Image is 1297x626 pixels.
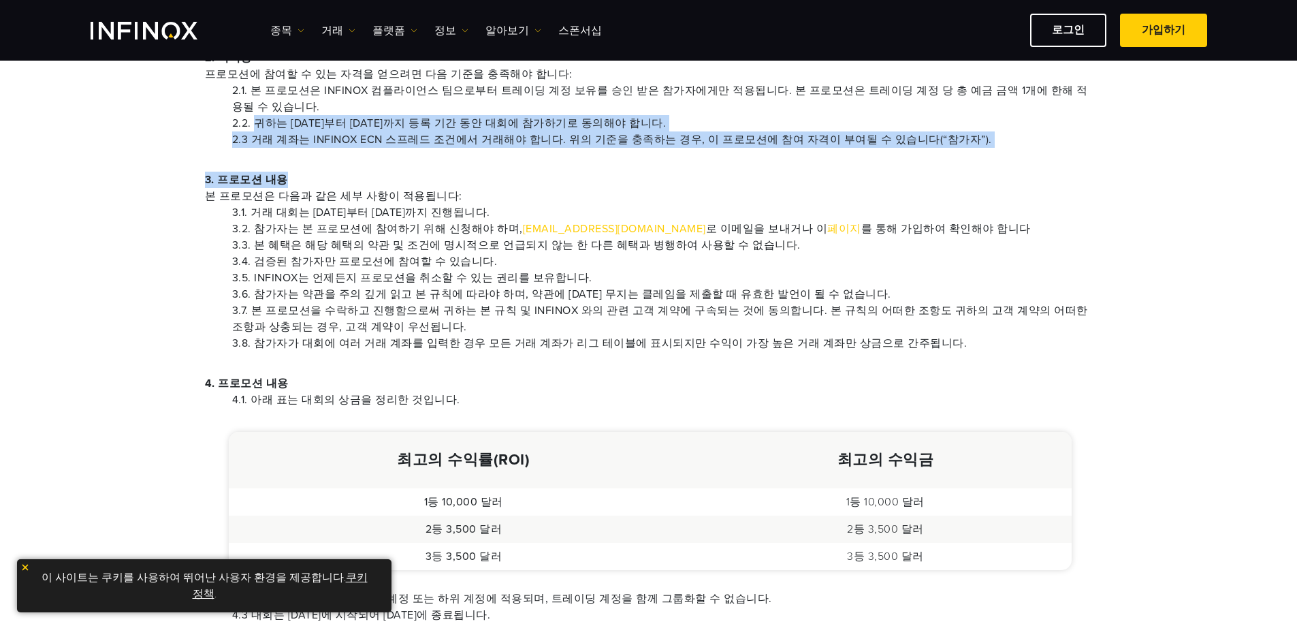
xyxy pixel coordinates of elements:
a: 정보 [434,22,468,39]
li: 3.4. 검증된 참가자만 프로모션에 참여할 수 있습니다. [232,253,1093,270]
a: INFINOX Logo [91,22,229,40]
li: 3.8. 참가자가 대회에 여러 거래 계좌를 입력한 경우 모든 거래 계좌가 리그 테이블에 표시되지만 수익이 가장 높은 거래 계좌만 상금으로 간주됩니다. [232,335,1093,351]
li: 4.1. 아래 표는 대회의 상금을 정리한 것입니다. [232,392,1093,408]
td: 1등 10,000 달러 [229,488,699,516]
li: 4.2. 프로모션은 개별 트레이딩 계정 또는 하위 계정에 적용되며, 트레이딩 계정을 함께 그룹화할 수 없습니다. [232,591,1093,607]
li: 3.3. 본 혜택은 해당 혜택의 약관 및 조건에 명시적으로 언급되지 않는 한 다른 혜택과 병행하여 사용할 수 없습니다. [232,237,1093,253]
a: 거래 [321,22,355,39]
p: 2. 적격성 [205,50,1093,82]
span: 프로모션에 참여할 수 있는 자격을 얻으려면 다음 기준을 충족해야 합니다: [205,66,1093,82]
th: 최고의 수익률(ROI) [229,432,699,488]
li: 3.7. 본 프로모션을 수락하고 진행함으로써 귀하는 본 규칙 및 INFINOX 와의 관련 고객 계약에 구속되는 것에 동의합니다. 본 규칙의 어떠한 조항도 귀하의 고객 계약의 ... [232,302,1093,335]
p: 3. 프로모션 내용 [205,172,1093,204]
li: 3.6. 참가자는 약관을 주의 깊게 읽고 본 규칙에 따라야 하며, 약관에 [DATE] 무지는 클레임을 제출할 때 유효한 발언이 될 수 없습니다. [232,286,1093,302]
li: 3.1. 거래 대회는 [DATE]부터 [DATE]까지 진행됩니다. [232,204,1093,221]
li: 2.3 거래 계좌는 INFINOX ECN 스프레드 조건에서 거래해야 합니다. 위의 기준을 충족하는 경우, 이 프로모션에 참여 자격이 부여될 수 있습니다(“참가자”). [232,131,1093,148]
img: yellow close icon [20,563,30,572]
a: 스폰서십 [558,22,602,39]
a: [EMAIL_ADDRESS][DOMAIN_NAME] [523,222,706,236]
td: 2등 3,500 달러 [229,516,699,543]
a: 가입하기 [1120,14,1207,47]
td: 3등 3,500 달러 [699,543,1072,570]
li: 4.3 대회는 [DATE]에 시작되어 [DATE]에 종료됩니다. [232,607,1093,623]
li: 3.2. 참가자는 본 프로모션에 참여하기 위해 신청해야 하며, 로 이메일을 보내거나 이 를 통해 가입하여 확인해야 합니다 [232,221,1093,237]
td: 1등 10,000 달러 [699,488,1072,516]
span: 본 프로모션은 다음과 같은 세부 사항이 적용됩니다: [205,188,1093,204]
td: 3등 3,500 달러 [229,543,699,570]
a: 종목 [270,22,304,39]
td: 2등 3,500 달러 [699,516,1072,543]
a: 로그인 [1030,14,1106,47]
a: 플랫폼 [372,22,417,39]
li: 2.2. 귀하는 [DATE]부터 [DATE]까지 등록 기간 동안 대회에 참가하기로 동의해야 합니다. [232,115,1093,131]
li: 3.5. INFINOX는 언제든지 프로모션을 취소할 수 있는 권리를 보유합니다. [232,270,1093,286]
p: 이 사이트는 쿠키를 사용하여 뛰어난 사용자 환경을 제공합니다. . [24,566,385,606]
a: 페이지 [827,222,861,236]
a: 알아보기 [485,22,541,39]
th: 최고의 수익금 [699,432,1072,488]
p: 4. 프로모션 내용 [205,375,1093,392]
li: 2.1. 본 프로모션은 INFINOX 컴플라이언스 팀으로부터 트레이딩 계정 보유를 승인 받은 참가자에게만 적용됩니다. 본 프로모션은 트레이딩 계정 당 총 예금 금액 1개에 한... [232,82,1093,115]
